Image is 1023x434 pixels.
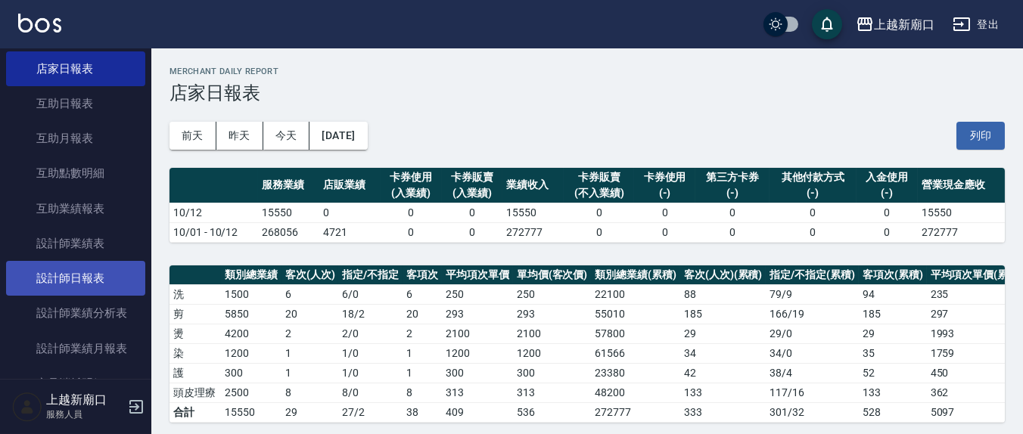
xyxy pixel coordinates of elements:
th: 客項次 [403,265,442,285]
td: 0 [564,222,634,242]
p: 服務人員 [46,408,123,421]
a: 商品消耗明細 [6,366,145,401]
td: 528 [859,402,927,422]
td: 185 [680,304,766,324]
th: 平均項次單價 [442,265,513,285]
td: 15550 [918,203,1005,222]
td: 15550 [221,402,281,422]
a: 互助點數明細 [6,156,145,191]
td: 0 [695,203,770,222]
div: 其他付款方式 [773,169,853,185]
td: 94 [859,284,927,304]
td: 293 [442,304,513,324]
button: 登出 [947,11,1005,39]
th: 指定/不指定 [338,265,403,285]
a: 互助日報表 [6,86,145,121]
td: 1 / 0 [338,343,403,363]
div: 卡券販賣 [567,169,630,185]
div: 第三方卡券 [699,169,766,185]
td: 29 [859,324,927,343]
td: 20 [403,304,442,324]
td: 42 [680,363,766,383]
td: 0 [857,203,918,222]
td: 250 [513,284,592,304]
td: 272777 [918,222,1005,242]
div: (入業績) [446,185,499,201]
button: 昨天 [216,122,263,150]
td: 0 [381,203,442,222]
td: 1 [281,363,339,383]
td: 6 [403,284,442,304]
td: 1200 [513,343,592,363]
td: 166 / 19 [766,304,859,324]
td: 1200 [221,343,281,363]
button: [DATE] [309,122,367,150]
td: 10/01 - 10/12 [169,222,258,242]
table: a dense table [169,168,1005,243]
a: 設計師日報表 [6,261,145,296]
td: 133 [680,383,766,402]
td: 29 / 0 [766,324,859,343]
td: 313 [442,383,513,402]
td: 38 / 4 [766,363,859,383]
td: 79 / 9 [766,284,859,304]
td: 染 [169,343,221,363]
td: 18 / 2 [338,304,403,324]
div: (-) [699,185,766,201]
td: 0 [770,222,857,242]
td: 300 [513,363,592,383]
a: 互助業績報表 [6,191,145,226]
td: 0 [857,222,918,242]
div: (-) [638,185,692,201]
td: 20 [281,304,339,324]
th: 指定/不指定(累積) [766,265,859,285]
td: 268056 [258,222,319,242]
td: 頭皮理療 [169,383,221,402]
h5: 上越新廟口 [46,392,123,408]
td: 燙 [169,324,221,343]
h2: Merchant Daily Report [169,67,1005,76]
td: 38 [403,402,442,422]
img: Person [12,392,42,422]
h3: 店家日報表 [169,82,1005,104]
button: 今天 [263,122,310,150]
td: 0 [319,203,381,222]
td: 61566 [591,343,680,363]
td: 2 / 0 [338,324,403,343]
th: 客次(人次)(累積) [680,265,766,285]
td: 300 [221,363,281,383]
td: 409 [442,402,513,422]
td: 88 [680,284,766,304]
th: 客次(人次) [281,265,339,285]
td: 剪 [169,304,221,324]
td: 536 [513,402,592,422]
a: 互助月報表 [6,121,145,156]
td: 29 [680,324,766,343]
td: 8 [403,383,442,402]
td: 8 / 0 [338,383,403,402]
td: 55010 [591,304,680,324]
td: 護 [169,363,221,383]
td: 52 [859,363,927,383]
button: 列印 [956,122,1005,150]
div: (-) [773,185,853,201]
th: 營業現金應收 [918,168,1005,203]
td: 1500 [221,284,281,304]
button: 上越新廟口 [850,9,941,40]
td: 57800 [591,324,680,343]
button: save [812,9,842,39]
td: 27/2 [338,402,403,422]
td: 35 [859,343,927,363]
td: 合計 [169,402,221,422]
th: 單均價(客次價) [513,265,592,285]
th: 類別總業績(累積) [591,265,680,285]
td: 185 [859,304,927,324]
a: 設計師業績表 [6,226,145,261]
td: 4721 [319,222,381,242]
a: 設計師業績月報表 [6,331,145,366]
td: 0 [442,222,503,242]
td: 333 [680,402,766,422]
a: 設計師業績分析表 [6,296,145,330]
div: 入金使用 [860,169,914,185]
td: 34 / 0 [766,343,859,363]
